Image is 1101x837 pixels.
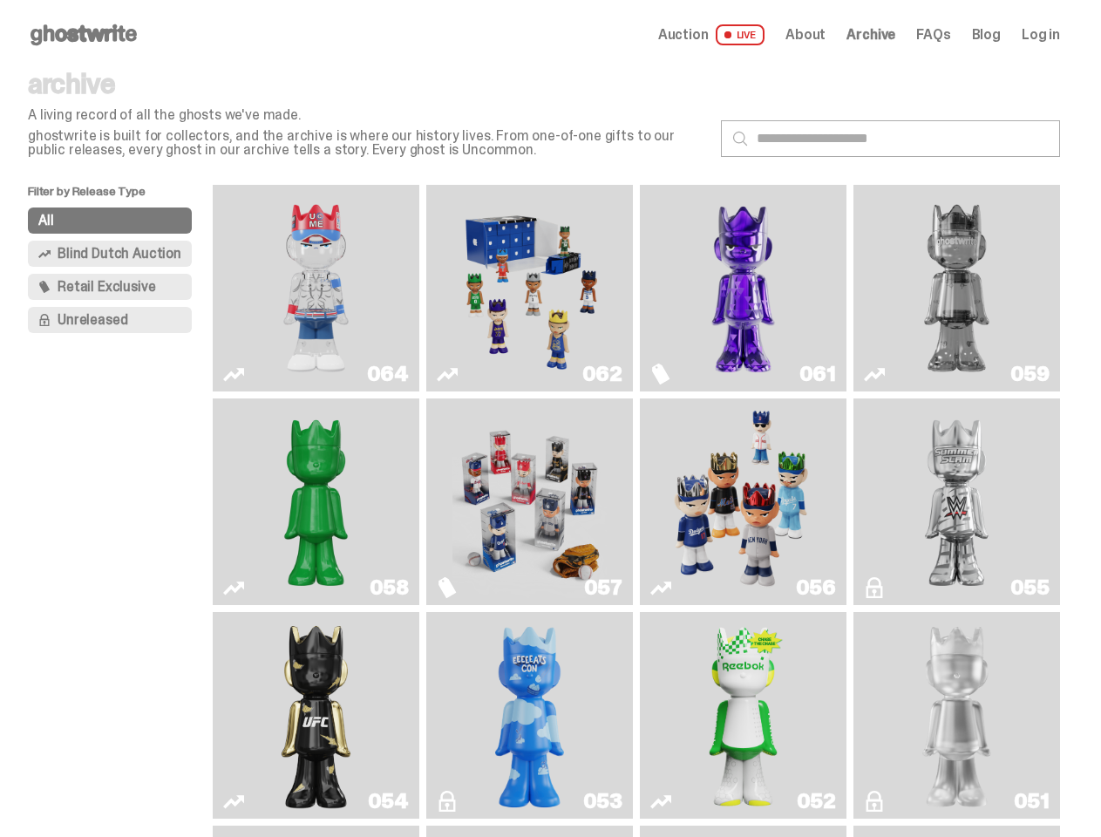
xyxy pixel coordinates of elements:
img: LLLoyalty [915,619,998,812]
div: 061 [799,364,836,384]
span: Retail Exclusive [58,280,155,294]
img: Two [880,192,1034,384]
a: I Was There SummerSlam [864,405,1050,598]
a: Game Face (2025) [437,192,622,384]
a: Fantasy [650,192,836,384]
img: ghooooost [488,619,571,812]
a: Archive [846,28,895,42]
span: LIVE [716,24,765,45]
a: FAQs [916,28,950,42]
a: Game Face (2025) [650,405,836,598]
a: Log in [1022,28,1060,42]
img: Game Face (2025) [666,405,820,598]
div: 058 [370,577,409,598]
div: 064 [367,364,409,384]
a: LLLoyalty [864,619,1050,812]
div: 052 [797,791,836,812]
img: Game Face (2025) [452,192,607,384]
img: Game Face (2025) [452,405,607,598]
span: Unreleased [58,313,127,327]
p: archive [28,70,707,98]
img: You Can't See Me [239,192,393,384]
p: ghostwrite is built for collectors, and the archive is where our history lives. From one-of-one g... [28,129,707,157]
div: 059 [1010,364,1050,384]
a: Game Face (2025) [437,405,622,598]
button: Retail Exclusive [28,274,192,300]
div: 053 [583,791,622,812]
img: Court Victory [702,619,785,812]
span: Blind Dutch Auction [58,247,181,261]
div: 056 [796,577,836,598]
button: Unreleased [28,307,192,333]
a: Blog [972,28,1001,42]
button: Blind Dutch Auction [28,241,192,267]
a: Two [864,192,1050,384]
a: Court Victory [650,619,836,812]
a: Auction LIVE [658,24,765,45]
div: 054 [368,791,409,812]
a: Ruby [223,619,409,812]
a: About [785,28,826,42]
a: ghooooost [437,619,622,812]
div: 051 [1014,791,1050,812]
div: 055 [1010,577,1050,598]
img: Fantasy [666,192,820,384]
div: 062 [582,364,622,384]
p: Filter by Release Type [28,185,213,208]
a: Schrödinger's ghost: Sunday Green [223,405,409,598]
a: You Can't See Me [223,192,409,384]
img: I Was There SummerSlam [880,405,1034,598]
button: All [28,208,192,234]
img: Ruby [275,619,357,812]
span: Auction [658,28,709,42]
p: A living record of all the ghosts we've made. [28,108,707,122]
img: Schrödinger's ghost: Sunday Green [239,405,393,598]
span: All [38,214,54,228]
div: 057 [584,577,622,598]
